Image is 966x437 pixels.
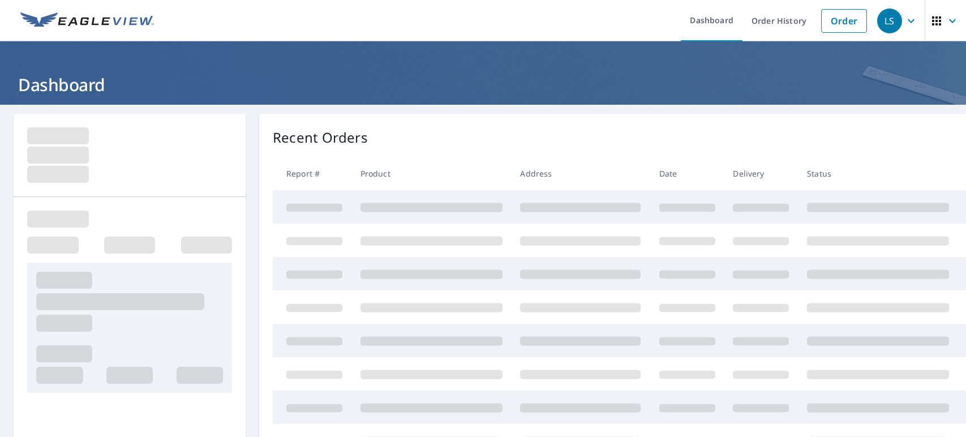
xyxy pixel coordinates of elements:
[20,12,154,29] img: EV Logo
[650,157,724,190] th: Date
[724,157,798,190] th: Delivery
[273,127,368,148] p: Recent Orders
[821,9,867,33] a: Order
[798,157,958,190] th: Status
[273,157,351,190] th: Report #
[351,157,512,190] th: Product
[511,157,650,190] th: Address
[877,8,902,33] div: LS
[14,73,952,96] h1: Dashboard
